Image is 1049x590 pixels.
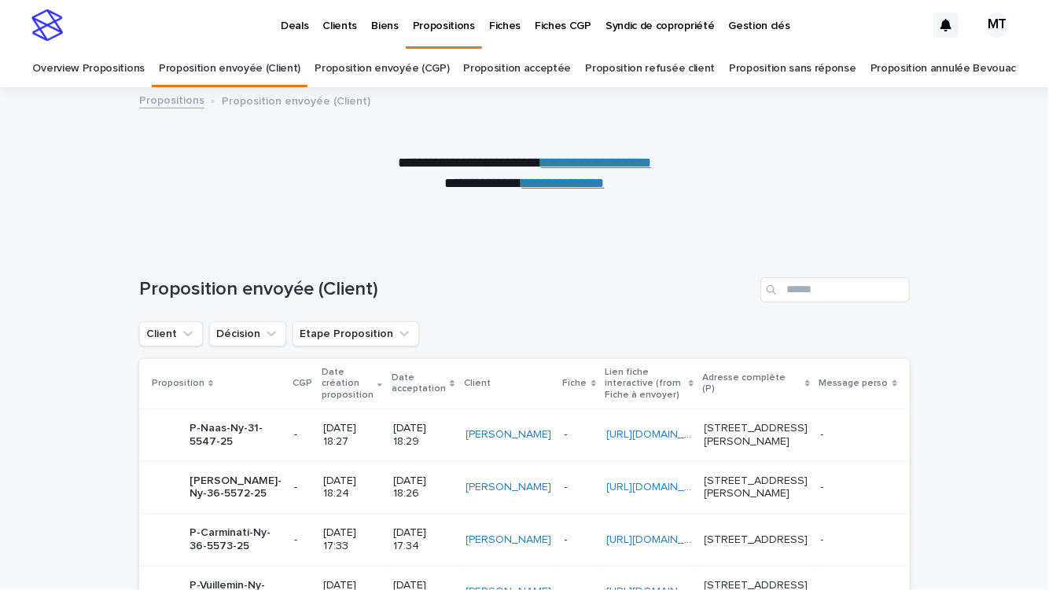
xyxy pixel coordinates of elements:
p: [PERSON_NAME]-Ny-36-5572-25 [190,475,282,501]
p: Date acceptation [392,369,446,398]
a: [URL][DOMAIN_NAME] [607,482,718,493]
p: [DATE] 17:33 [323,526,381,553]
a: [URL][DOMAIN_NAME] [607,429,718,440]
h1: Proposition envoyée (Client) [139,278,754,301]
p: [DATE] 18:26 [393,475,453,501]
p: P-Carminati-Ny-36-5573-25 [190,526,282,553]
p: - [565,481,594,494]
a: [PERSON_NAME] [466,533,552,547]
a: Propositions [139,90,204,108]
img: stacker-logo-s-only.png [31,9,63,41]
a: [PERSON_NAME] [466,428,552,442]
input: Search [760,277,910,302]
a: Proposition refusée client [585,50,715,87]
button: Décision [209,321,286,346]
p: - [821,425,827,442]
p: [STREET_ADDRESS][PERSON_NAME] [705,422,808,449]
p: [DATE] 18:29 [393,422,453,449]
a: Proposition envoyée (Client) [159,50,300,87]
p: Adresse complète (P) [703,369,801,398]
a: Proposition sans réponse [729,50,856,87]
p: Date création proposition [322,364,374,404]
p: - [821,530,827,547]
p: P-Naas-Ny-31-5547-25 [190,422,282,449]
p: - [565,428,594,442]
p: - [294,481,311,494]
a: Proposition acceptée [464,50,572,87]
p: [STREET_ADDRESS][PERSON_NAME] [705,475,808,501]
p: - [294,428,311,442]
div: MT [985,13,1010,38]
p: [DATE] 18:27 [323,422,381,449]
a: [URL][DOMAIN_NAME] [607,534,718,545]
p: CGP [293,375,312,392]
p: [DATE] 18:24 [323,475,381,501]
button: Etape Proposition [293,321,419,346]
p: [STREET_ADDRESS] [705,533,808,547]
a: Proposition envoyée (CGP) [315,50,449,87]
p: Message perso [819,375,889,392]
p: Proposition [152,375,204,392]
p: - [294,533,311,547]
p: [DATE] 17:34 [393,526,453,553]
p: Proposition envoyée (Client) [222,91,370,108]
a: Overview Propositions [32,50,145,87]
p: Client [465,375,491,392]
p: Fiche [563,375,587,392]
button: Client [139,321,203,346]
a: [PERSON_NAME] [466,481,552,494]
p: - [565,533,594,547]
a: Proposition annulée Bevouac [870,50,1017,87]
p: Lien fiche interactive (from Fiche à envoyer) [605,364,685,404]
p: - [821,478,827,494]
